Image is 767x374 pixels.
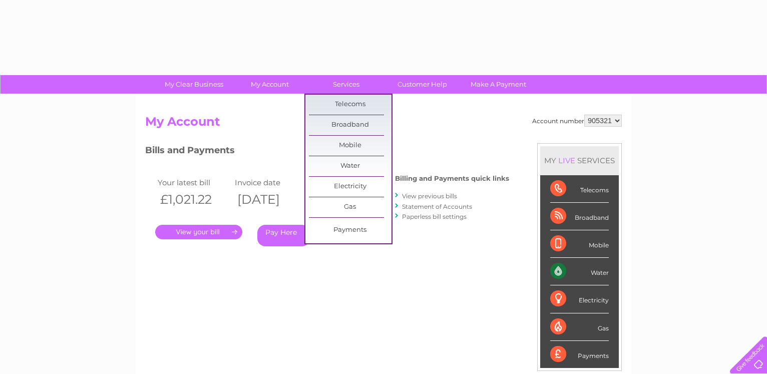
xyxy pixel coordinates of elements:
th: [DATE] [232,189,309,210]
a: Pay Here [257,225,310,246]
div: Account number [532,115,622,127]
h4: Billing and Payments quick links [395,175,509,182]
a: Water [309,156,392,176]
a: . [155,225,242,239]
a: Statement of Accounts [402,203,472,210]
div: Mobile [550,230,609,258]
a: Gas [309,197,392,217]
a: Telecoms [309,95,392,115]
div: Electricity [550,285,609,313]
a: Paperless bill settings [402,213,467,220]
h3: Bills and Payments [145,143,509,161]
a: View previous bills [402,192,457,200]
td: Invoice date [232,176,309,189]
a: Electricity [309,177,392,197]
th: £1,021.22 [155,189,232,210]
a: My Account [229,75,311,94]
div: MY SERVICES [540,146,619,175]
td: Your latest bill [155,176,232,189]
a: Make A Payment [457,75,540,94]
a: Services [305,75,388,94]
a: Broadband [309,115,392,135]
div: Gas [550,313,609,341]
h2: My Account [145,115,622,134]
a: Payments [309,220,392,240]
div: LIVE [556,156,577,165]
div: Telecoms [550,175,609,203]
div: Payments [550,341,609,368]
a: Customer Help [381,75,464,94]
a: Mobile [309,136,392,156]
div: Broadband [550,203,609,230]
div: Water [550,258,609,285]
a: My Clear Business [153,75,235,94]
